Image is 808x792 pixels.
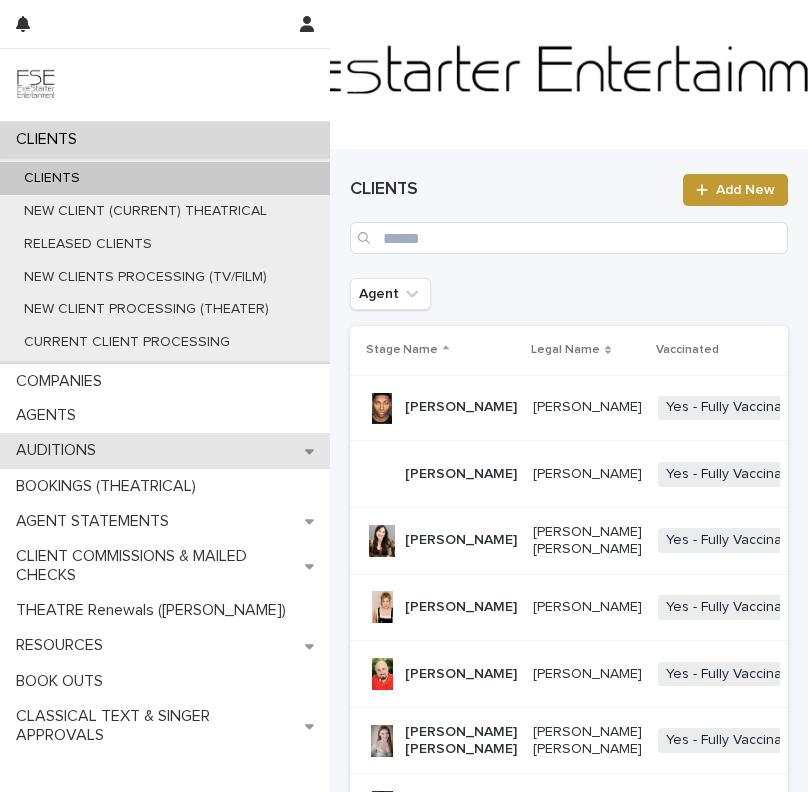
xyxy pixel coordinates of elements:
h1: CLIENTS [350,178,671,202]
p: Vaccinated [656,339,719,361]
p: BOOK OUTS [8,672,119,691]
p: [PERSON_NAME] [405,466,517,483]
input: Search [350,222,788,254]
p: [PERSON_NAME] [405,599,517,616]
img: 9JgRvJ3ETPGCJDhvPVA5 [16,65,56,105]
p: [PERSON_NAME] [PERSON_NAME] [533,524,642,558]
p: AGENT STATEMENTS [8,512,185,531]
a: Add New [683,174,788,206]
p: CLIENTS [8,130,93,149]
p: CLIENTS [8,170,96,187]
p: Legal Name [531,339,600,361]
p: RELEASED CLIENTS [8,236,168,253]
p: [PERSON_NAME] [405,532,517,549]
p: [PERSON_NAME] [405,666,517,683]
p: AUDITIONS [8,441,112,460]
p: [PERSON_NAME] [PERSON_NAME] [405,724,517,758]
p: NEW CLIENTS PROCESSING (TV/FILM) [8,269,283,286]
p: RESOURCES [8,636,119,655]
p: BOOKINGS (THEATRICAL) [8,477,212,496]
p: CLIENT COMMISSIONS & MAILED CHECKS [8,547,305,585]
p: Stage Name [366,339,438,361]
p: CLASSICAL TEXT & SINGER APPROVALS [8,707,305,745]
button: Agent [350,278,431,310]
p: [PERSON_NAME] [533,466,642,483]
p: NEW CLIENT (CURRENT) THEATRICAL [8,203,283,220]
p: CURRENT CLIENT PROCESSING [8,334,246,351]
p: COMPANIES [8,372,118,391]
p: NEW CLIENT PROCESSING (THEATER) [8,301,285,318]
p: [PERSON_NAME] [405,399,517,416]
p: AGENTS [8,406,92,425]
p: THEATRE Renewals ([PERSON_NAME]) [8,601,302,620]
p: [PERSON_NAME] [533,399,642,416]
span: Add New [716,183,775,197]
p: [PERSON_NAME] [PERSON_NAME] [533,724,642,758]
p: [PERSON_NAME] [533,666,642,683]
p: [PERSON_NAME] [533,599,642,616]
